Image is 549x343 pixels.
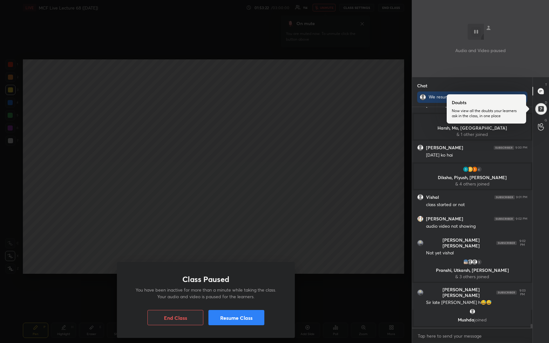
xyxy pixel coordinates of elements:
p: & 4 others joined [417,181,527,186]
img: default.png [420,94,426,100]
div: grid [412,107,532,328]
img: thumbnail.jpg [463,166,469,172]
img: thumbnail.jpg [417,216,423,222]
h6: [PERSON_NAME] [PERSON_NAME] [426,287,496,298]
p: G [545,118,547,123]
img: thumbnail.jpg [467,166,473,172]
h6: [PERSON_NAME] [426,145,463,151]
img: thumbnail.jpg [417,290,423,295]
p: Pranshi, Utkarsh, [PERSON_NAME] [417,268,527,273]
p: D [545,100,547,105]
span: joined [474,317,487,323]
img: 4P8fHbbgJtejmAAAAAElFTkSuQmCC [494,195,515,199]
p: Audio and Video paused [455,47,506,54]
div: audio video not showing [426,223,527,230]
p: You have been inactive for more than a minute while taking the class. Your audio and video is pau... [132,286,280,300]
h6: [PERSON_NAME] [426,216,463,222]
p: Mushda [417,317,527,322]
img: 4P8fHbbgJtejmAAAAAElFTkSuQmCC [494,217,514,221]
img: default.png [467,259,473,265]
h1: Class Paused [182,275,229,284]
p: & 1 other joined [417,132,527,137]
div: [DATE] ko hai [426,152,527,158]
div: Sir late [PERSON_NAME] h😅😅 [426,299,527,306]
img: 4P8fHbbgJtejmAAAAAElFTkSuQmCC [496,241,517,245]
img: thumbnail.jpg [471,166,478,172]
div: We resume at 9 p.m. [429,94,505,100]
div: 9:00 PM [515,146,527,150]
p: Diksha, Piyush, [PERSON_NAME] [417,175,527,180]
img: 4P8fHbbgJtejmAAAAAElFTkSuQmCC [496,291,517,294]
div: 9:02 PM [518,239,527,247]
button: End Class [147,310,203,325]
img: default.png [469,308,476,315]
div: 9:03 PM [518,289,527,296]
div: 4 [476,166,482,172]
img: default.png [417,145,423,151]
img: 4P8fHbbgJtejmAAAAAElFTkSuQmCC [494,146,514,150]
p: Harsh, Mo, [GEOGRAPHIC_DATA] [417,125,527,131]
p: Chat [412,77,432,94]
div: 3 [476,259,482,265]
div: 9:02 PM [516,217,527,221]
h6: Vishal [426,194,439,200]
h6: [PERSON_NAME] [PERSON_NAME] [426,237,496,249]
img: thumbnail.jpg [417,240,423,246]
div: Not yet vishal [426,250,527,256]
img: thumbnail.jpg [463,259,469,265]
p: T [545,82,547,87]
div: class started or not [426,202,527,208]
button: Resume Class [208,310,264,325]
img: default.png [471,259,478,265]
img: default.png [417,194,423,200]
div: 9:01 PM [516,195,527,199]
p: & 3 others joined [417,274,527,279]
